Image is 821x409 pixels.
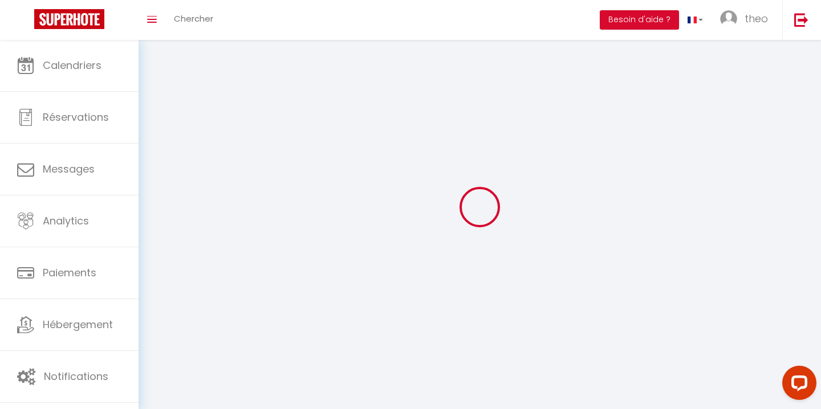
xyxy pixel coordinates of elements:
span: Paiements [43,265,96,280]
img: Super Booking [34,9,104,29]
span: Chercher [174,13,213,24]
span: Hébergement [43,317,113,332]
img: ... [720,10,737,27]
span: Messages [43,162,95,176]
span: Calendriers [43,58,101,72]
span: Réservations [43,110,109,124]
span: Notifications [44,369,108,383]
span: Analytics [43,214,89,228]
iframe: LiveChat chat widget [773,361,821,409]
span: theo [745,11,768,26]
button: Besoin d'aide ? [600,10,679,30]
img: logout [794,13,808,27]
